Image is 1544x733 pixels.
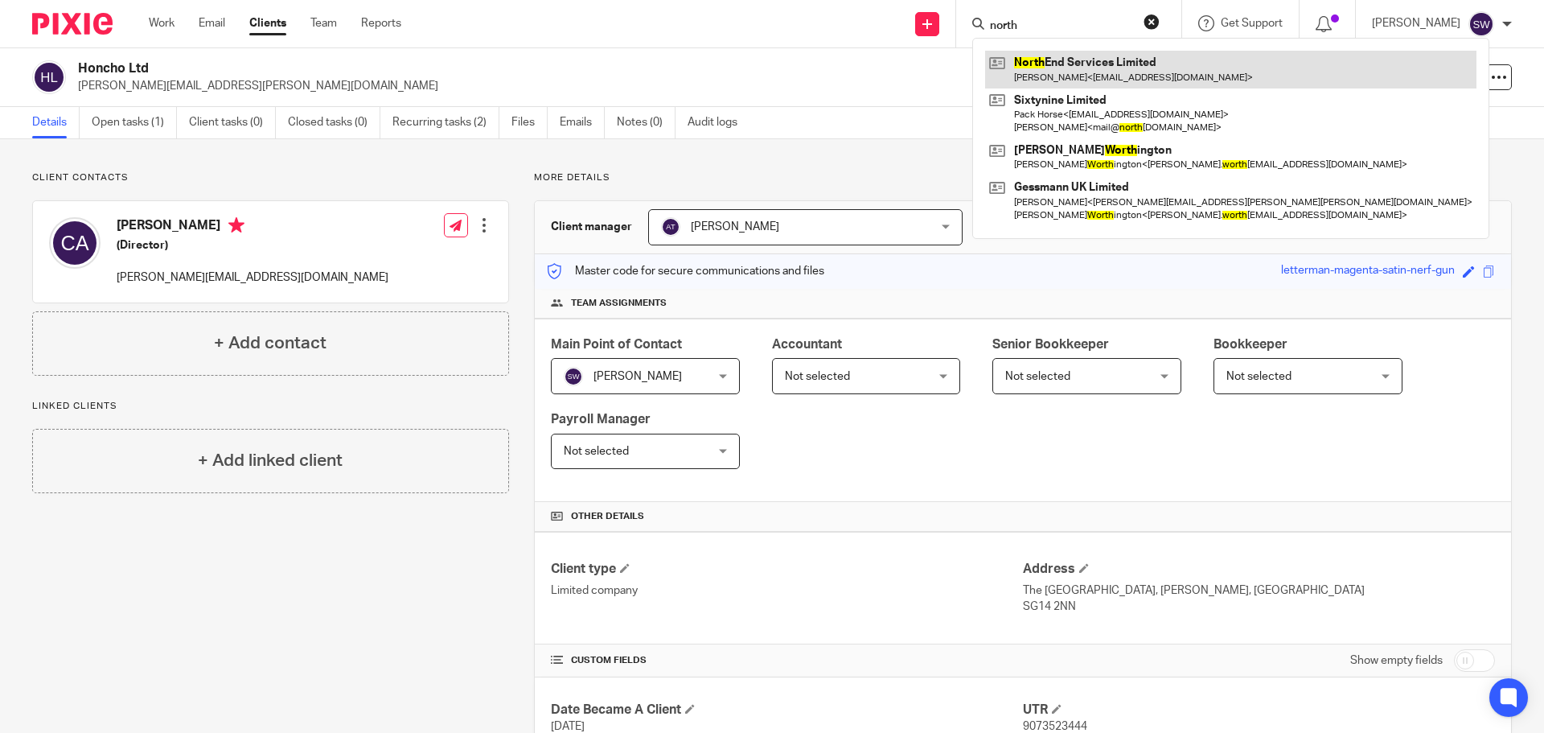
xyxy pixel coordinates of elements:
[534,171,1512,184] p: More details
[988,19,1133,34] input: Search
[551,219,632,235] h3: Client manager
[1372,15,1460,31] p: [PERSON_NAME]
[310,15,337,31] a: Team
[288,107,380,138] a: Closed tasks (0)
[571,510,644,523] span: Other details
[1023,599,1495,615] p: SG14 2NN
[249,15,286,31] a: Clients
[571,297,667,310] span: Team assignments
[551,721,585,732] span: [DATE]
[117,237,388,253] h5: (Director)
[32,171,509,184] p: Client contacts
[551,654,1023,667] h4: CUSTOM FIELDS
[32,60,66,94] img: svg%3E
[1281,262,1455,281] div: letterman-magenta-satin-nerf-gun
[214,331,326,356] h4: + Add contact
[992,338,1109,351] span: Senior Bookkeeper
[1023,702,1495,719] h4: UTR
[78,60,1050,77] h2: Honcho Ltd
[117,217,388,237] h4: [PERSON_NAME]
[392,107,499,138] a: Recurring tasks (2)
[551,702,1023,719] h4: Date Became A Client
[32,400,509,413] p: Linked clients
[551,583,1023,599] p: Limited company
[189,107,276,138] a: Client tasks (0)
[1005,371,1070,382] span: Not selected
[1213,338,1287,351] span: Bookkeeper
[564,367,583,386] img: svg%3E
[199,15,225,31] a: Email
[560,107,605,138] a: Emails
[1144,14,1160,30] button: Clear
[691,221,779,233] span: [PERSON_NAME]
[661,217,680,237] img: svg%3E
[117,270,388,286] p: [PERSON_NAME][EMAIL_ADDRESS][DOMAIN_NAME]
[49,217,101,269] img: svg%3E
[361,15,401,31] a: Reports
[772,338,842,351] span: Accountant
[564,446,629,457] span: Not selected
[511,107,548,138] a: Files
[617,107,675,138] a: Notes (0)
[1226,371,1291,382] span: Not selected
[547,263,824,279] p: Master code for secure communications and files
[688,107,749,138] a: Audit logs
[1023,583,1495,599] p: The [GEOGRAPHIC_DATA], [PERSON_NAME], [GEOGRAPHIC_DATA]
[551,338,682,351] span: Main Point of Contact
[228,217,244,233] i: Primary
[32,13,113,35] img: Pixie
[593,371,682,382] span: [PERSON_NAME]
[32,107,80,138] a: Details
[149,15,175,31] a: Work
[78,78,1293,94] p: [PERSON_NAME][EMAIL_ADDRESS][PERSON_NAME][DOMAIN_NAME]
[785,371,850,382] span: Not selected
[1023,561,1495,578] h4: Address
[1023,721,1087,732] span: 9073523444
[551,561,1023,578] h4: Client type
[1221,18,1283,29] span: Get Support
[1350,653,1443,669] label: Show empty fields
[1468,11,1494,37] img: svg%3E
[198,448,343,473] h4: + Add linked client
[92,107,177,138] a: Open tasks (1)
[551,413,651,426] span: Payroll Manager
